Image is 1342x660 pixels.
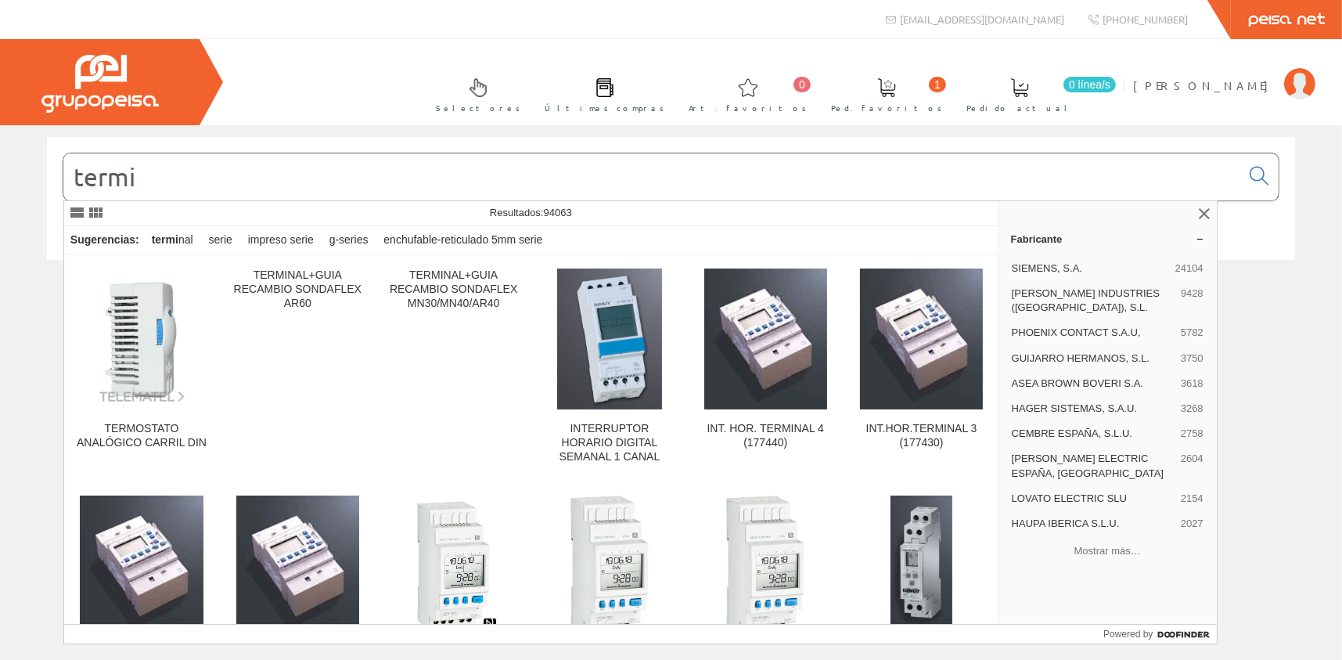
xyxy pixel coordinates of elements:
[688,256,843,482] a: INT. HOR. TERMINAL 4 (177440) INT. HOR. TERMINAL 4 (177440)
[388,269,518,311] div: TERMINAL+GUIA RECAMBIO SONDAFLEX MN30/MN40/AR40
[700,422,830,450] div: INT. HOR. TERMINAL 4 (177440)
[900,13,1064,26] span: [EMAIL_ADDRESS][DOMAIN_NAME]
[1181,287,1203,315] span: 9428
[242,226,320,254] div: impreso serie
[1103,625,1217,644] a: Powered by
[815,65,950,122] a: 1 Ped. favoritos
[844,256,998,482] a: INT.HOR.TERMINAL 3 (177430) INT.HOR.TERMINAL 3 (177430)
[1012,427,1175,441] span: CEMBRE ESPAÑA, S.L.U.
[1181,427,1203,441] span: 2758
[545,422,675,464] div: INTERRUPTOR HORARIO DIGITAL SEMANAL 1 CANAL
[377,226,549,254] div: enchufable-reticulado 5mm serie
[388,501,518,631] img: Interruptor horario digital modular semanal 1 canal. 24v ac/cc. Programable por NFC
[1181,492,1203,506] span: 2154
[236,496,359,637] img: INT. HOR. TERMINAL 1 (177410)
[929,77,946,92] span: 1
[856,422,986,450] div: INT.HOR.TERMINAL 3 (177430)
[77,422,207,450] div: TERMOSTATO ANALÓGICO CARRIL DIN
[1012,402,1175,416] span: HAGER SISTEMAS, S.A.U.
[63,153,1240,200] input: Buscar...
[1012,452,1175,480] span: [PERSON_NAME] ELECTRIC ESPAÑA, [GEOGRAPHIC_DATA]
[704,269,827,409] img: INT. HOR. TERMINAL 4 (177440)
[41,55,159,113] img: Grupo Peisa
[80,496,203,637] img: INT.HOR.TERMINAL 2 (177420)
[1181,352,1203,366] span: 3750
[420,65,528,122] a: Selectores
[1012,492,1175,506] span: LOVATO ELECTRIC SLU
[1181,402,1203,416] span: 3268
[1181,452,1203,480] span: 2604
[1012,352,1175,366] span: GUIJARRO HERMANOS, S.L.
[689,100,807,116] span: Art. favoritos
[323,226,375,254] div: g-series
[1133,65,1315,80] a: [PERSON_NAME]
[529,65,672,122] a: Últimas compras
[47,280,1295,293] div: © Grupo Peisa
[570,496,649,637] img: Interruptor horario digital semanal 2 canales. Programable por Bluetooth
[1012,287,1175,315] span: [PERSON_NAME] INDUSTRIES ([GEOGRAPHIC_DATA]), S.L.
[1175,261,1203,276] span: 24104
[793,77,811,92] span: 0
[64,229,142,251] div: Sugerencias:
[1103,627,1153,641] span: Powered by
[77,274,207,404] img: TERMOSTATO ANALÓGICO CARRIL DIN
[1012,326,1175,340] span: PHOENIX CONTACT S.A.U,
[1063,77,1116,92] span: 0 línea/s
[1103,13,1188,26] span: [PHONE_NUMBER]
[1012,517,1175,531] span: HAUPA IBERICA S.L.U.
[966,100,1073,116] span: Pedido actual
[1012,261,1169,276] span: SIEMENS, S.A.
[152,233,178,246] strong: termi
[890,496,952,637] img: Interruptor horario digital modular semanal 1 canal
[376,256,531,482] a: TERMINAL+GUIA RECAMBIO SONDAFLEX MN30/MN40/AR40
[1181,326,1203,340] span: 5782
[1012,377,1175,391] span: ASEA BROWN BOVERI S.A.
[726,496,804,637] img: Interruptor horario digital semanal 1 canal. Programable por Bluetooth
[490,207,572,218] span: Resultados:
[1133,78,1276,93] span: [PERSON_NAME]
[544,207,572,218] span: 94063
[1181,377,1203,391] span: 3618
[831,100,942,116] span: Ped. favoritos
[146,226,200,254] div: nal
[532,256,687,482] a: INTERRUPTOR HORARIO DIGITAL SEMANAL 1 CANAL INTERRUPTOR HORARIO DIGITAL SEMANAL 1 CANAL
[64,256,219,482] a: TERMOSTATO ANALÓGICO CARRIL DIN TERMOSTATO ANALÓGICO CARRIL DIN
[557,269,662,409] img: INTERRUPTOR HORARIO DIGITAL SEMANAL 1 CANAL
[232,269,362,311] div: TERMINAL+GUIA RECAMBIO SONDAFLEX AR60
[1181,517,1203,531] span: 2027
[220,256,375,482] a: TERMINAL+GUIA RECAMBIO SONDAFLEX AR60
[998,226,1217,251] a: Fabricante
[203,226,239,254] div: serie
[436,100,520,116] span: Selectores
[1005,538,1211,564] button: Mostrar más…
[545,100,664,116] span: Últimas compras
[860,269,983,409] img: INT.HOR.TERMINAL 3 (177430)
